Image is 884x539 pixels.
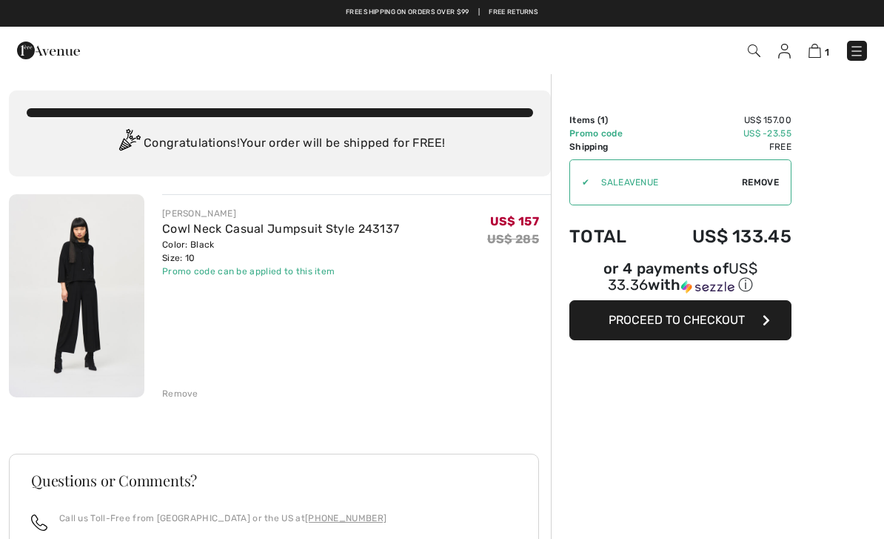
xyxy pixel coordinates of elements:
[808,44,821,58] img: Shopping Bag
[162,387,198,400] div: Remove
[748,44,760,57] img: Search
[742,176,779,189] span: Remove
[569,127,651,140] td: Promo code
[31,515,47,531] img: call
[825,47,829,58] span: 1
[651,211,791,262] td: US$ 133.45
[600,115,605,125] span: 1
[114,129,144,159] img: Congratulation2.svg
[681,280,734,294] img: Sezzle
[569,300,791,340] button: Proceed to Checkout
[487,232,539,246] s: US$ 285
[849,44,864,59] img: Menu
[608,259,757,294] span: US$ 33.36
[489,7,538,18] a: Free Returns
[609,313,745,327] span: Proceed to Checkout
[570,176,589,189] div: ✔
[589,160,742,205] input: Promo code
[569,140,651,153] td: Shipping
[17,42,80,56] a: 1ère Avenue
[162,207,399,220] div: [PERSON_NAME]
[778,44,791,59] img: My Info
[569,211,651,262] td: Total
[162,222,399,236] a: Cowl Neck Casual Jumpsuit Style 243137
[17,36,80,65] img: 1ère Avenue
[478,7,480,18] span: |
[31,473,517,488] h3: Questions or Comments?
[490,214,539,228] span: US$ 157
[346,7,469,18] a: Free shipping on orders over $99
[9,194,144,397] img: Cowl Neck Casual Jumpsuit Style 243137
[651,113,791,127] td: US$ 157.00
[59,512,386,525] p: Call us Toll-Free from [GEOGRAPHIC_DATA] or the US at
[162,238,399,265] div: Color: Black Size: 10
[651,127,791,140] td: US$ -23.55
[162,265,399,278] div: Promo code can be applied to this item
[569,262,791,295] div: or 4 payments of with
[569,262,791,300] div: or 4 payments ofUS$ 33.36withSezzle Click to learn more about Sezzle
[808,42,829,59] a: 1
[651,140,791,153] td: Free
[569,113,651,127] td: Items ( )
[305,513,386,523] a: [PHONE_NUMBER]
[27,129,533,159] div: Congratulations! Your order will be shipped for FREE!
